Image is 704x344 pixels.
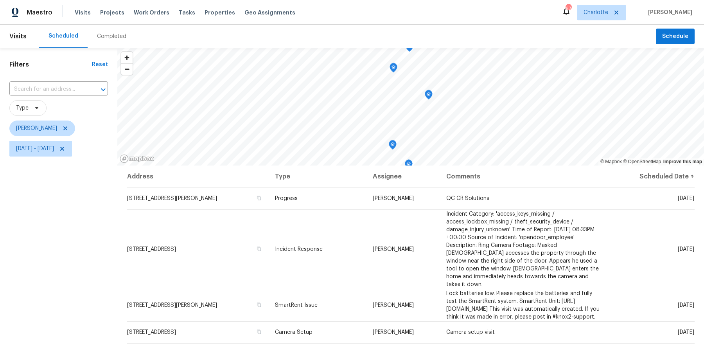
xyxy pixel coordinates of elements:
[97,32,126,40] div: Completed
[9,61,92,68] h1: Filters
[275,196,298,201] span: Progress
[100,9,124,16] span: Projects
[9,83,86,95] input: Search for an address...
[678,330,694,335] span: [DATE]
[373,303,414,308] span: [PERSON_NAME]
[127,330,176,335] span: [STREET_ADDRESS]
[127,247,176,252] span: [STREET_ADDRESS]
[566,5,571,13] div: 67
[373,330,414,335] span: [PERSON_NAME]
[121,64,133,75] span: Zoom out
[446,211,599,287] span: Incident Category: 'access_keys_missing / access_lockbox_missing / theft_security_device / damage...
[255,301,262,308] button: Copy Address
[275,247,323,252] span: Incident Response
[205,9,235,16] span: Properties
[244,9,295,16] span: Geo Assignments
[48,32,78,40] div: Scheduled
[16,124,57,132] span: [PERSON_NAME]
[117,48,704,166] canvas: Map
[425,90,433,102] div: Map marker
[678,196,694,201] span: [DATE]
[275,303,318,308] span: SmartRent Issue
[16,145,54,153] span: [DATE] - [DATE]
[275,330,312,335] span: Camera Setup
[16,104,29,112] span: Type
[255,195,262,202] button: Copy Address
[623,159,661,164] a: OpenStreetMap
[663,159,702,164] a: Improve this map
[405,160,413,172] div: Map marker
[120,154,154,163] a: Mapbox homepage
[75,9,91,16] span: Visits
[127,196,217,201] span: [STREET_ADDRESS][PERSON_NAME]
[446,291,600,320] span: Lock batteries low. Please replace the batteries and fully test the SmartRent system. SmartRent U...
[255,328,262,335] button: Copy Address
[611,166,695,187] th: Scheduled Date ↑
[127,166,269,187] th: Address
[678,247,694,252] span: [DATE]
[366,166,440,187] th: Assignee
[440,166,611,187] th: Comments
[373,196,414,201] span: [PERSON_NAME]
[584,9,608,16] span: Charlotte
[678,303,694,308] span: [DATE]
[27,9,52,16] span: Maestro
[121,63,133,75] button: Zoom out
[269,166,366,187] th: Type
[600,159,622,164] a: Mapbox
[645,9,692,16] span: [PERSON_NAME]
[98,84,109,95] button: Open
[127,303,217,308] span: [STREET_ADDRESS][PERSON_NAME]
[121,52,133,63] button: Zoom in
[656,29,695,45] button: Schedule
[390,63,397,75] div: Map marker
[662,32,688,41] span: Schedule
[446,196,489,201] span: QC CR Solutions
[389,140,397,152] div: Map marker
[9,28,27,45] span: Visits
[92,61,108,68] div: Reset
[406,42,413,54] div: Map marker
[446,330,495,335] span: Camera setup visit
[373,247,414,252] span: [PERSON_NAME]
[179,10,195,15] span: Tasks
[134,9,169,16] span: Work Orders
